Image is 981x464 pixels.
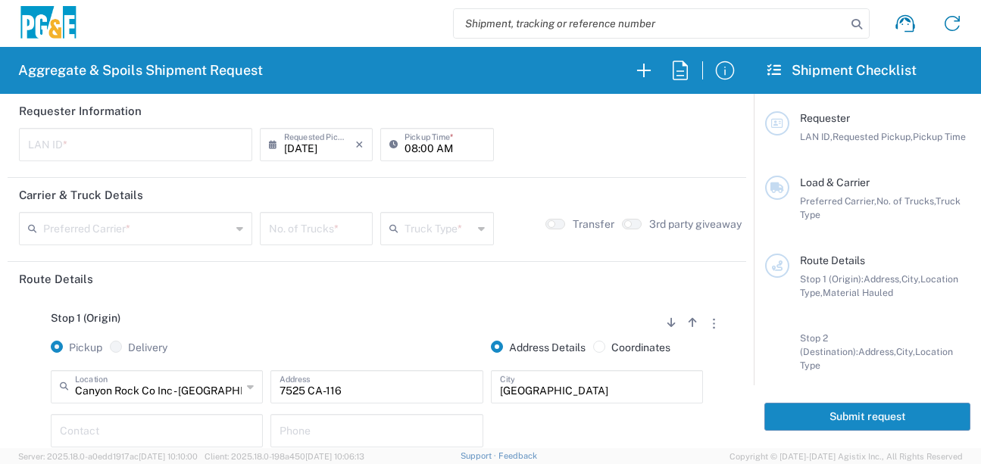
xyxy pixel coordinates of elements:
i: × [355,132,364,157]
span: Route Details [800,254,865,266]
span: Address, [858,346,896,357]
span: City, [901,273,920,285]
h2: Aggregate & Spoils Shipment Request [18,61,263,79]
span: Pickup Time [913,131,966,142]
button: Submit request [764,403,970,431]
span: Server: 2025.18.0-a0edd1917ac [18,452,198,461]
h2: Carrier & Truck Details [19,188,143,203]
a: Support [461,451,498,460]
span: Material Hauled [823,287,893,298]
span: Stop 1 (Origin) [51,312,120,324]
span: LAN ID, [800,131,833,142]
span: Stop 1 (Origin): [800,273,864,285]
span: [DATE] 10:10:00 [139,452,198,461]
h2: Route Details [19,272,93,287]
h2: Shipment Checklist [767,61,917,79]
span: Requested Pickup, [833,131,913,142]
h2: Requester Information [19,104,142,119]
span: [DATE] 10:06:13 [305,452,364,461]
span: No. of Trucks, [876,195,936,207]
label: Address Details [491,341,586,354]
label: 3rd party giveaway [649,217,742,231]
label: Transfer [573,217,614,231]
span: Copyright © [DATE]-[DATE] Agistix Inc., All Rights Reserved [730,450,963,463]
span: Load & Carrier [800,176,870,188]
span: Address, [864,273,901,285]
span: Requester [800,112,850,124]
input: Shipment, tracking or reference number [454,9,846,38]
img: pge [18,6,79,42]
a: Feedback [498,451,537,460]
span: Preferred Carrier, [800,195,876,207]
span: Client: 2025.18.0-198a450 [205,452,364,461]
span: Stop 2 (Destination): [800,332,858,357]
label: Coordinates [593,341,670,354]
span: City, [896,346,915,357]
